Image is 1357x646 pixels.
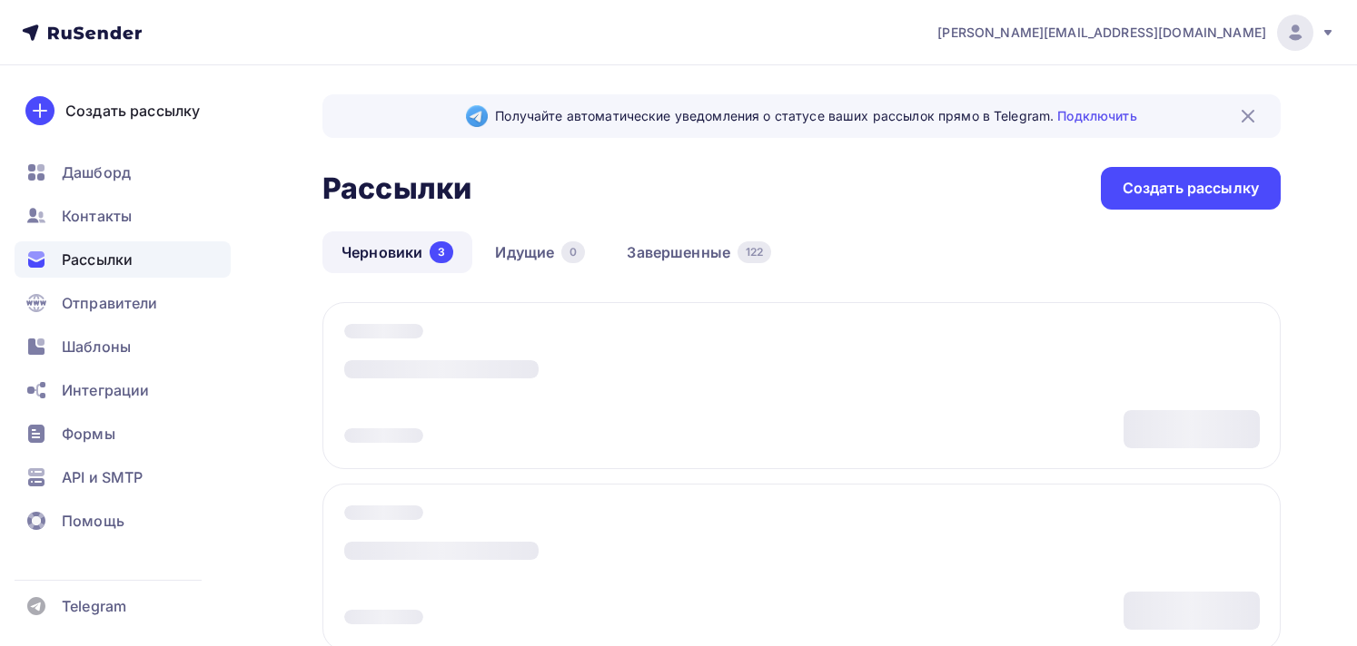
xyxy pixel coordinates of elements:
[62,595,126,617] span: Telegram
[62,379,149,401] span: Интеграции
[476,231,604,273] a: Идущие0
[15,154,231,191] a: Дашборд
[62,466,143,488] span: API и SMTP
[322,171,471,207] h2: Рассылки
[62,205,132,227] span: Контакты
[937,24,1266,42] span: [PERSON_NAME][EMAIL_ADDRESS][DOMAIN_NAME]
[1123,178,1259,199] div: Создать рассылку
[937,15,1335,51] a: [PERSON_NAME][EMAIL_ADDRESS][DOMAIN_NAME]
[15,198,231,234] a: Контакты
[15,241,231,278] a: Рассылки
[62,423,115,445] span: Формы
[466,105,488,127] img: Telegram
[15,328,231,365] a: Шаблоны
[62,249,133,270] span: Рассылки
[430,241,453,263] div: 3
[608,231,790,273] a: Завершенные122
[15,416,231,452] a: Формы
[62,161,131,183] span: Дашборд
[62,336,131,357] span: Шаблоны
[322,231,472,273] a: Черновики3
[1057,108,1136,123] a: Подключить
[738,241,771,263] div: 122
[15,285,231,321] a: Отправители
[62,292,158,314] span: Отправители
[561,241,585,263] div: 0
[65,100,200,122] div: Создать рассылку
[62,510,124,532] span: Помощь
[495,107,1136,125] span: Получайте автоматические уведомления о статусе ваших рассылок прямо в Telegram.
